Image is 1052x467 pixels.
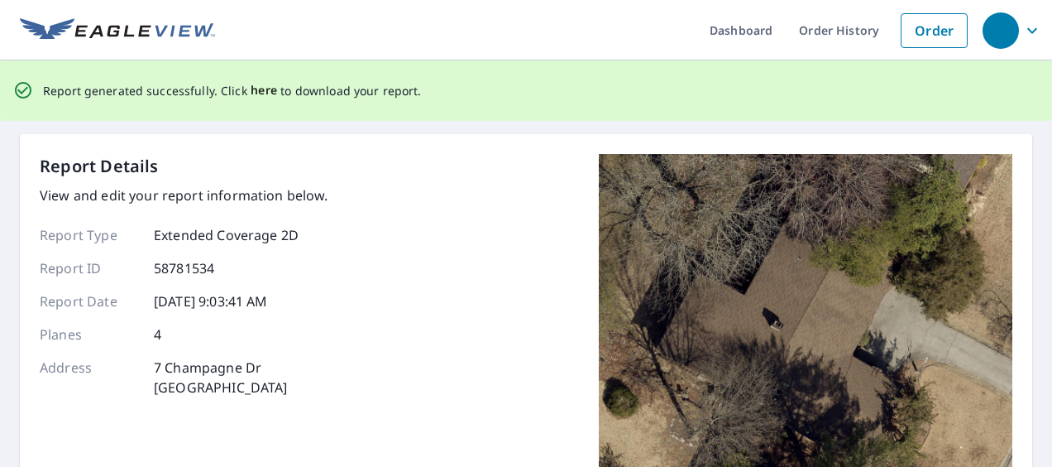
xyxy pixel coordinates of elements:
[20,18,215,43] img: EV Logo
[40,225,139,245] p: Report Type
[43,80,422,101] p: Report generated successfully. Click to download your report.
[901,13,968,48] a: Order
[154,325,161,344] p: 4
[154,258,214,278] p: 58781534
[40,325,139,344] p: Planes
[40,258,139,278] p: Report ID
[251,80,278,101] button: here
[40,154,159,179] p: Report Details
[40,291,139,311] p: Report Date
[154,358,288,397] p: 7 Champagne Dr [GEOGRAPHIC_DATA]
[40,185,328,205] p: View and edit your report information below.
[40,358,139,397] p: Address
[154,291,268,311] p: [DATE] 9:03:41 AM
[154,225,299,245] p: Extended Coverage 2D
